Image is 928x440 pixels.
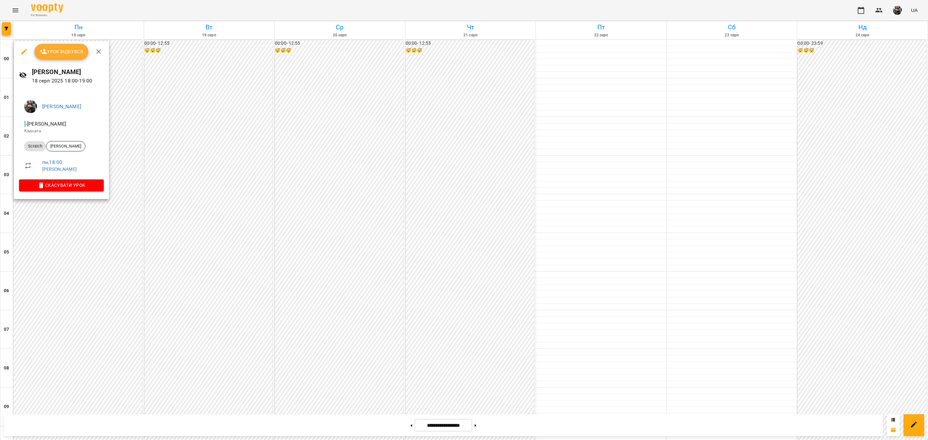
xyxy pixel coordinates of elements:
h6: [PERSON_NAME] [32,67,104,77]
p: Кімната [24,128,99,134]
a: пн , 18:00 [42,159,62,165]
span: - [PERSON_NAME] [24,121,67,127]
span: Scratch [24,143,46,149]
div: [PERSON_NAME] [46,141,85,151]
span: Скасувати Урок [24,181,99,189]
a: [PERSON_NAME] [42,167,77,172]
button: Скасувати Урок [19,179,104,191]
p: 18 серп 2025 18:00 - 19:00 [32,77,104,85]
span: Урок відбувся [40,48,83,55]
img: 8337ee6688162bb2290644e8745a615f.jpg [24,100,37,113]
button: Урок відбувся [34,44,89,59]
a: [PERSON_NAME] [42,103,81,110]
span: [PERSON_NAME] [46,143,85,149]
